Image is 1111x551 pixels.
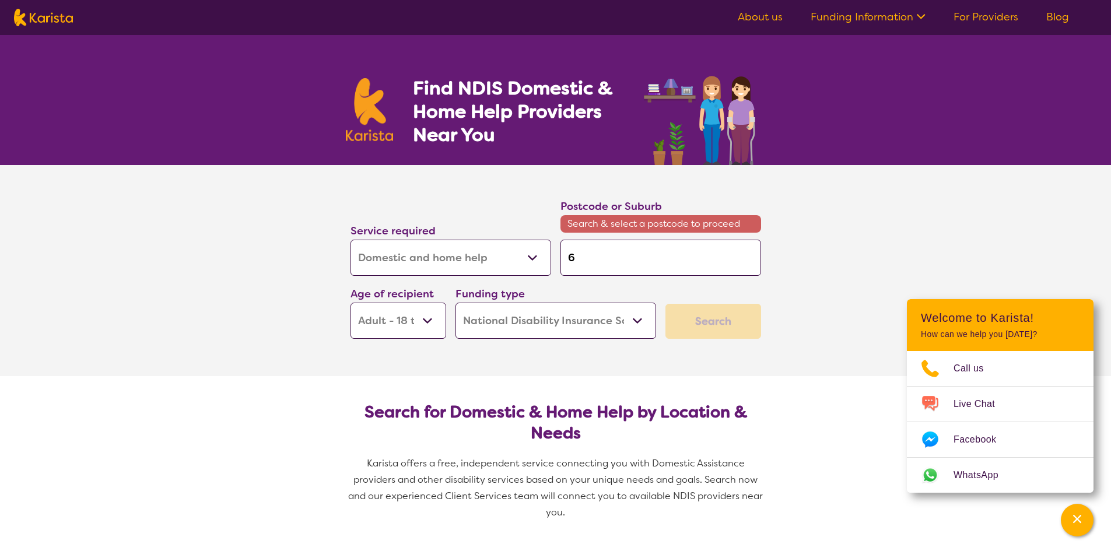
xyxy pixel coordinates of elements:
[954,10,1018,24] a: For Providers
[348,457,765,518] span: Karista offers a free, independent service connecting you with Domestic Assistance providers and ...
[346,78,394,141] img: Karista logo
[954,466,1012,484] span: WhatsApp
[560,215,761,233] span: Search & select a postcode to proceed
[907,458,1094,493] a: Web link opens in a new tab.
[560,240,761,276] input: Type
[455,287,525,301] label: Funding type
[954,360,998,377] span: Call us
[640,63,765,165] img: domestic-help
[1046,10,1069,24] a: Blog
[1061,504,1094,536] button: Channel Menu
[954,395,1009,413] span: Live Chat
[811,10,926,24] a: Funding Information
[360,402,752,444] h2: Search for Domestic & Home Help by Location & Needs
[738,10,783,24] a: About us
[413,76,629,146] h1: Find NDIS Domestic & Home Help Providers Near You
[921,329,1080,339] p: How can we help you [DATE]?
[351,224,436,238] label: Service required
[14,9,73,26] img: Karista logo
[907,351,1094,493] ul: Choose channel
[907,299,1094,493] div: Channel Menu
[560,199,662,213] label: Postcode or Suburb
[954,431,1010,448] span: Facebook
[351,287,434,301] label: Age of recipient
[921,311,1080,325] h2: Welcome to Karista!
